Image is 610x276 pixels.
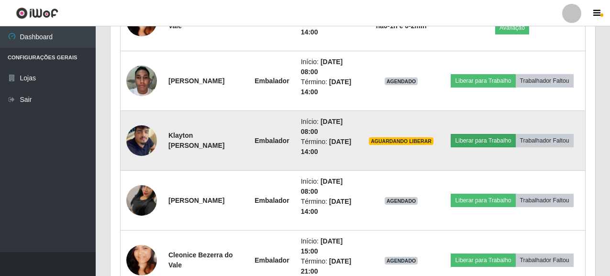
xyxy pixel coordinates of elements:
span: AGENDADO [385,77,418,85]
li: Término: [301,137,357,157]
button: Trabalhador Faltou [516,194,574,207]
li: Início: [301,117,357,137]
time: [DATE] 08:00 [301,58,343,76]
img: 1752181822645.jpeg [126,60,157,101]
button: Liberar para Trabalho [451,134,515,147]
span: AGUARDANDO LIBERAR [369,137,433,145]
button: Trabalhador Faltou [516,134,574,147]
button: Trabalhador Faltou [516,74,574,88]
time: [DATE] 08:00 [301,118,343,135]
strong: [PERSON_NAME] [168,197,224,204]
li: Início: [301,57,357,77]
li: Início: [301,236,357,256]
strong: Embalador [255,77,289,85]
button: Liberar para Trabalho [451,74,515,88]
li: Início: [301,177,357,197]
button: Avaliação [495,21,529,34]
button: Trabalhador Faltou [516,254,574,267]
img: 1752843013867.jpeg [126,113,157,168]
li: Término: [301,17,357,37]
strong: Klayton [PERSON_NAME] [168,132,224,149]
time: [DATE] 08:00 [301,177,343,195]
strong: Cleonice Bezerra do Vale [168,251,233,269]
time: [DATE] 15:00 [301,237,343,255]
strong: [PERSON_NAME] [168,77,224,85]
strong: Embalador [255,197,289,204]
strong: Embalador [255,137,289,144]
li: Término: [301,197,357,217]
button: Liberar para Trabalho [451,194,515,207]
strong: Embalador [255,256,289,264]
li: Término: [301,77,357,97]
img: 1753810548445.jpeg [126,173,157,228]
span: AGENDADO [385,257,418,265]
button: Liberar para Trabalho [451,254,515,267]
span: AGENDADO [385,197,418,205]
img: CoreUI Logo [16,7,58,19]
